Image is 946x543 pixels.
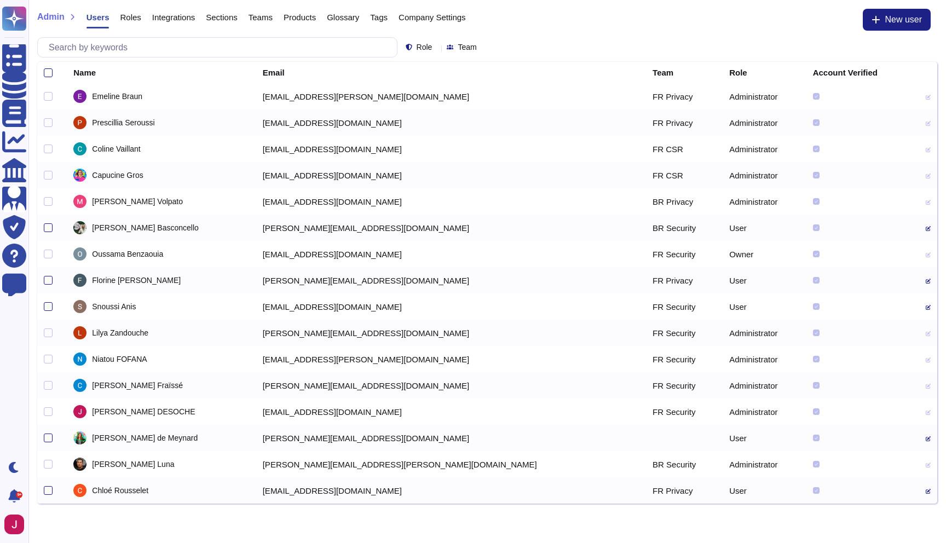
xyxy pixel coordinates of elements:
[152,13,195,21] span: Integrations
[86,13,109,21] span: Users
[256,293,646,320] td: [EMAIL_ADDRESS][DOMAIN_NAME]
[723,372,806,398] td: Administrator
[73,90,86,103] img: user
[256,241,646,267] td: [EMAIL_ADDRESS][DOMAIN_NAME]
[256,83,646,109] td: [EMAIL_ADDRESS][PERSON_NAME][DOMAIN_NAME]
[92,145,140,153] span: Coline Vaillant
[723,346,806,372] td: Administrator
[458,43,476,51] span: Team
[646,372,723,398] td: FR Security
[73,195,86,208] img: user
[92,382,183,389] span: [PERSON_NAME] Fraïssé
[92,276,181,284] span: Florine [PERSON_NAME]
[73,484,86,497] img: user
[370,13,388,21] span: Tags
[723,425,806,451] td: User
[92,460,174,468] span: [PERSON_NAME] Luna
[73,431,86,444] img: user
[92,224,199,232] span: [PERSON_NAME] Basconcello
[646,109,723,136] td: FR Privacy
[16,492,22,498] div: 9+
[646,293,723,320] td: FR Security
[646,451,723,477] td: BR Security
[646,136,723,162] td: FR CSR
[646,346,723,372] td: FR Security
[92,93,142,100] span: Emeline Braun
[256,372,646,398] td: [PERSON_NAME][EMAIL_ADDRESS][DOMAIN_NAME]
[646,188,723,215] td: BR Privacy
[37,13,65,21] span: Admin
[646,215,723,241] td: BR Security
[723,320,806,346] td: Administrator
[73,405,86,418] img: user
[646,398,723,425] td: FR Security
[723,241,806,267] td: Owner
[73,326,86,339] img: user
[73,353,86,366] img: user
[256,109,646,136] td: [EMAIL_ADDRESS][DOMAIN_NAME]
[256,398,646,425] td: [EMAIL_ADDRESS][DOMAIN_NAME]
[92,408,195,415] span: [PERSON_NAME] DESOCHE
[73,274,86,287] img: user
[73,458,86,471] img: user
[723,136,806,162] td: Administrator
[723,451,806,477] td: Administrator
[2,512,32,536] button: user
[43,38,397,57] input: Search by keywords
[73,221,86,234] img: user
[256,451,646,477] td: [PERSON_NAME][EMAIL_ADDRESS][PERSON_NAME][DOMAIN_NAME]
[723,293,806,320] td: User
[92,355,147,363] span: Niatou FOFANA
[73,247,86,261] img: user
[863,9,931,31] button: New user
[92,329,148,337] span: Lilya Zandouche
[256,188,646,215] td: [EMAIL_ADDRESS][DOMAIN_NAME]
[723,477,806,504] td: User
[723,188,806,215] td: Administrator
[399,13,466,21] span: Company Settings
[723,215,806,241] td: User
[73,300,86,313] img: user
[256,320,646,346] td: [PERSON_NAME][EMAIL_ADDRESS][DOMAIN_NAME]
[73,379,86,392] img: user
[256,346,646,372] td: [EMAIL_ADDRESS][PERSON_NAME][DOMAIN_NAME]
[723,109,806,136] td: Administrator
[646,477,723,504] td: FR Privacy
[73,142,86,155] img: user
[92,119,154,126] span: Prescillia Seroussi
[249,13,273,21] span: Teams
[4,515,24,534] img: user
[206,13,238,21] span: Sections
[646,241,723,267] td: FR Security
[885,15,922,24] span: New user
[723,83,806,109] td: Administrator
[646,320,723,346] td: FR Security
[256,267,646,293] td: [PERSON_NAME][EMAIL_ADDRESS][DOMAIN_NAME]
[284,13,316,21] span: Products
[723,398,806,425] td: Administrator
[120,13,141,21] span: Roles
[92,303,136,310] span: Snoussi Anis
[723,267,806,293] td: User
[92,434,198,442] span: [PERSON_NAME] de Meynard
[92,171,143,179] span: Capucine Gros
[646,267,723,293] td: FR Privacy
[256,425,646,451] td: [PERSON_NAME][EMAIL_ADDRESS][DOMAIN_NAME]
[73,116,86,129] img: user
[256,162,646,188] td: [EMAIL_ADDRESS][DOMAIN_NAME]
[92,198,183,205] span: [PERSON_NAME] Volpato
[92,250,163,258] span: Oussama Benzaouia
[646,162,723,188] td: FR CSR
[73,169,86,182] img: user
[417,43,432,51] span: Role
[646,83,723,109] td: FR Privacy
[327,13,359,21] span: Glossary
[256,136,646,162] td: [EMAIL_ADDRESS][DOMAIN_NAME]
[256,477,646,504] td: [EMAIL_ADDRESS][DOMAIN_NAME]
[92,487,148,494] span: Chloé Rousselet
[723,162,806,188] td: Administrator
[256,215,646,241] td: [PERSON_NAME][EMAIL_ADDRESS][DOMAIN_NAME]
